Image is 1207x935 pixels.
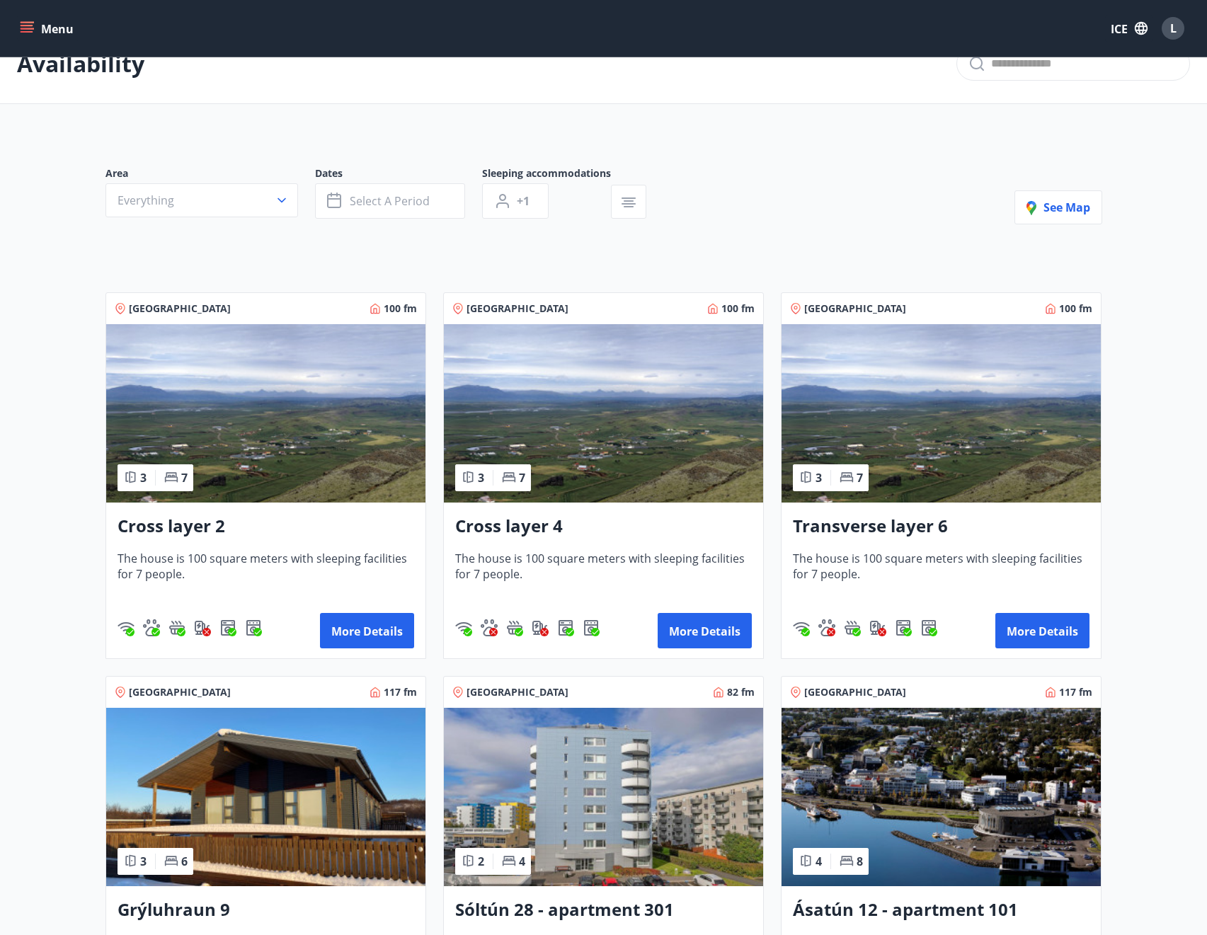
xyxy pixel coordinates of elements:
font: Select a period [350,193,430,209]
div: Hleðslustöð fyrir rafbíla [194,619,211,636]
font: 4 [519,854,525,869]
font: See map [1043,200,1090,215]
img: Dl16BY4EX9PAW649lg1C3oBuIaAsR6QVDQBO2cTm.svg [895,619,912,636]
img: hddCLTAnxqFUMr1fxmbGG8zWilo2syolR0f9UjPn.svg [583,619,600,636]
div: Gæludýr [481,619,498,636]
div: Þráðlaust net [793,619,810,636]
button: ICE [1105,15,1153,42]
img: nH7E6Gw2rvWFb8XaSdRp44dhkQaj4PJkOoRYItBQ.svg [194,619,211,636]
img: HJRyFFsYp6qjeUYhR4dAD8CaCEsnIFYZ05miwXoh.svg [118,619,135,636]
font: 3 [140,470,147,486]
img: Paella dish [106,708,425,886]
font: ICE [1111,21,1128,37]
font: 4 [816,854,822,869]
font: Sóltún 28 - apartment 301 [455,897,674,921]
font: More details [331,624,403,639]
font: [GEOGRAPHIC_DATA] [467,685,568,699]
font: Cross layer 4 [455,514,563,537]
div: Þurrkari [245,619,262,636]
font: Cross layer 2 [118,514,225,537]
font: 3 [816,470,822,486]
img: HJRyFFsYp6qjeUYhR4dAD8CaCEsnIFYZ05miwXoh.svg [793,619,810,636]
font: [GEOGRAPHIC_DATA] [467,302,568,315]
font: fm [404,302,417,315]
div: Heitur pottur [844,619,861,636]
font: The house is 100 square meters with sleeping facilities for 7 people. [793,551,1082,582]
button: Everything [105,183,298,217]
button: L [1156,11,1190,45]
img: pxcaIm5dSOV3FS4whs1soiYWTwFQvksT25a9J10C.svg [143,619,160,636]
font: [GEOGRAPHIC_DATA] [804,685,906,699]
font: [GEOGRAPHIC_DATA] [129,302,231,315]
button: menu [17,16,79,41]
img: Paella dish [444,324,763,503]
font: More details [669,624,740,639]
img: Paella dish [782,324,1101,503]
button: More details [658,613,752,648]
font: 117 [1059,685,1076,699]
img: hddCLTAnxqFUMr1fxmbGG8zWilo2syolR0f9UjPn.svg [920,619,937,636]
button: Select a period [315,183,465,219]
font: Everything [118,193,174,208]
font: fm [741,685,755,699]
font: 3 [140,854,147,869]
div: Heitur pottur [168,619,185,636]
img: Paella dish [444,708,763,886]
font: [GEOGRAPHIC_DATA] [804,302,906,315]
img: HJRyFFsYp6qjeUYhR4dAD8CaCEsnIFYZ05miwXoh.svg [455,619,472,636]
div: Þvottavél [895,619,912,636]
font: L [1170,21,1177,36]
font: Ásatún 12 - apartment 101 [793,897,1018,921]
font: 7 [857,470,863,486]
div: Þvottavél [557,619,574,636]
div: Gæludýr [818,619,835,636]
img: Paella dish [106,324,425,503]
button: More details [320,613,414,648]
font: 6 [181,854,188,869]
div: Þurrkari [920,619,937,636]
font: Transverse layer 6 [793,514,948,537]
font: fm [404,685,417,699]
font: Menu [41,21,74,37]
img: pxcaIm5dSOV3FS4whs1soiYWTwFQvksT25a9J10C.svg [818,619,835,636]
font: +1 [517,193,530,209]
font: 82 [727,685,738,699]
font: 7 [181,470,188,486]
button: +1 [482,183,549,219]
font: [GEOGRAPHIC_DATA] [129,685,231,699]
font: The house is 100 square meters with sleeping facilities for 7 people. [455,551,745,582]
font: Sleeping accommodations [482,166,611,180]
font: fm [1079,302,1092,315]
font: Grýluhraun 9 [118,897,230,921]
img: h89QDIuHlAdpqTriuIvuEWkTH976fOgBEOOeu1mi.svg [168,619,185,636]
font: Availability [17,48,144,79]
font: The house is 100 square meters with sleeping facilities for 7 people. [118,551,407,582]
div: Heitur pottur [506,619,523,636]
div: Þvottavél [219,619,236,636]
img: Dl16BY4EX9PAW649lg1C3oBuIaAsR6QVDQBO2cTm.svg [219,619,236,636]
font: fm [1079,685,1092,699]
font: fm [741,302,755,315]
img: h89QDIuHlAdpqTriuIvuEWkTH976fOgBEOOeu1mi.svg [844,619,861,636]
font: 117 [384,685,401,699]
font: Dates [315,166,343,180]
font: 100 [384,302,401,315]
div: Gæludýr [143,619,160,636]
img: Paella dish [782,708,1101,886]
font: 7 [519,470,525,486]
font: 100 [1059,302,1076,315]
img: hddCLTAnxqFUMr1fxmbGG8zWilo2syolR0f9UjPn.svg [245,619,262,636]
div: Þráðlaust net [118,619,135,636]
div: Þurrkari [583,619,600,636]
img: pxcaIm5dSOV3FS4whs1soiYWTwFQvksT25a9J10C.svg [481,619,498,636]
div: Hleðslustöð fyrir rafbíla [869,619,886,636]
div: Þráðlaust net [455,619,472,636]
font: 3 [478,470,484,486]
img: nH7E6Gw2rvWFb8XaSdRp44dhkQaj4PJkOoRYItBQ.svg [869,619,886,636]
img: nH7E6Gw2rvWFb8XaSdRp44dhkQaj4PJkOoRYItBQ.svg [532,619,549,636]
div: Hleðslustöð fyrir rafbíla [532,619,549,636]
font: 100 [721,302,738,315]
font: More details [1007,624,1078,639]
img: h89QDIuHlAdpqTriuIvuEWkTH976fOgBEOOeu1mi.svg [506,619,523,636]
button: More details [995,613,1089,648]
